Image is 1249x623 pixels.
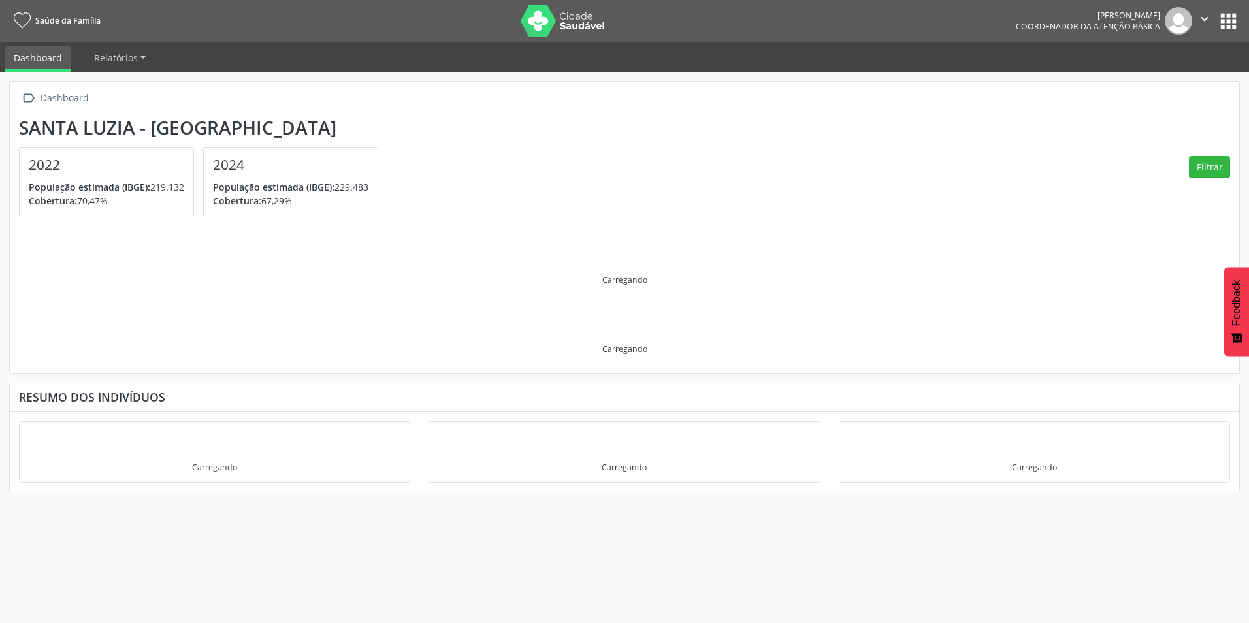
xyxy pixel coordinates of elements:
[213,180,368,194] p: 229.483
[19,390,1230,404] div: Resumo dos indivíduos
[85,46,155,69] a: Relatórios
[1189,156,1230,178] button: Filtrar
[38,89,91,108] div: Dashboard
[1016,10,1160,21] div: [PERSON_NAME]
[213,195,261,207] span: Cobertura:
[1231,280,1242,326] span: Feedback
[29,181,150,193] span: População estimada (IBGE):
[213,157,368,173] h4: 2024
[29,157,184,173] h4: 2022
[602,274,647,285] div: Carregando
[1192,7,1217,35] button: 
[192,462,237,473] div: Carregando
[602,462,647,473] div: Carregando
[19,89,38,108] i: 
[213,194,368,208] p: 67,29%
[29,194,184,208] p: 70,47%
[5,46,71,72] a: Dashboard
[1197,12,1212,26] i: 
[1165,7,1192,35] img: img
[9,10,101,31] a: Saúde da Família
[29,195,77,207] span: Cobertura:
[19,89,91,108] a:  Dashboard
[602,343,647,355] div: Carregando
[1012,462,1057,473] div: Carregando
[19,117,387,138] div: Santa Luzia - [GEOGRAPHIC_DATA]
[1224,267,1249,356] button: Feedback - Mostrar pesquisa
[35,15,101,26] span: Saúde da Família
[29,180,184,194] p: 219.132
[1016,21,1160,32] span: Coordenador da Atenção Básica
[1217,10,1240,33] button: apps
[94,52,138,64] span: Relatórios
[213,181,334,193] span: População estimada (IBGE):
